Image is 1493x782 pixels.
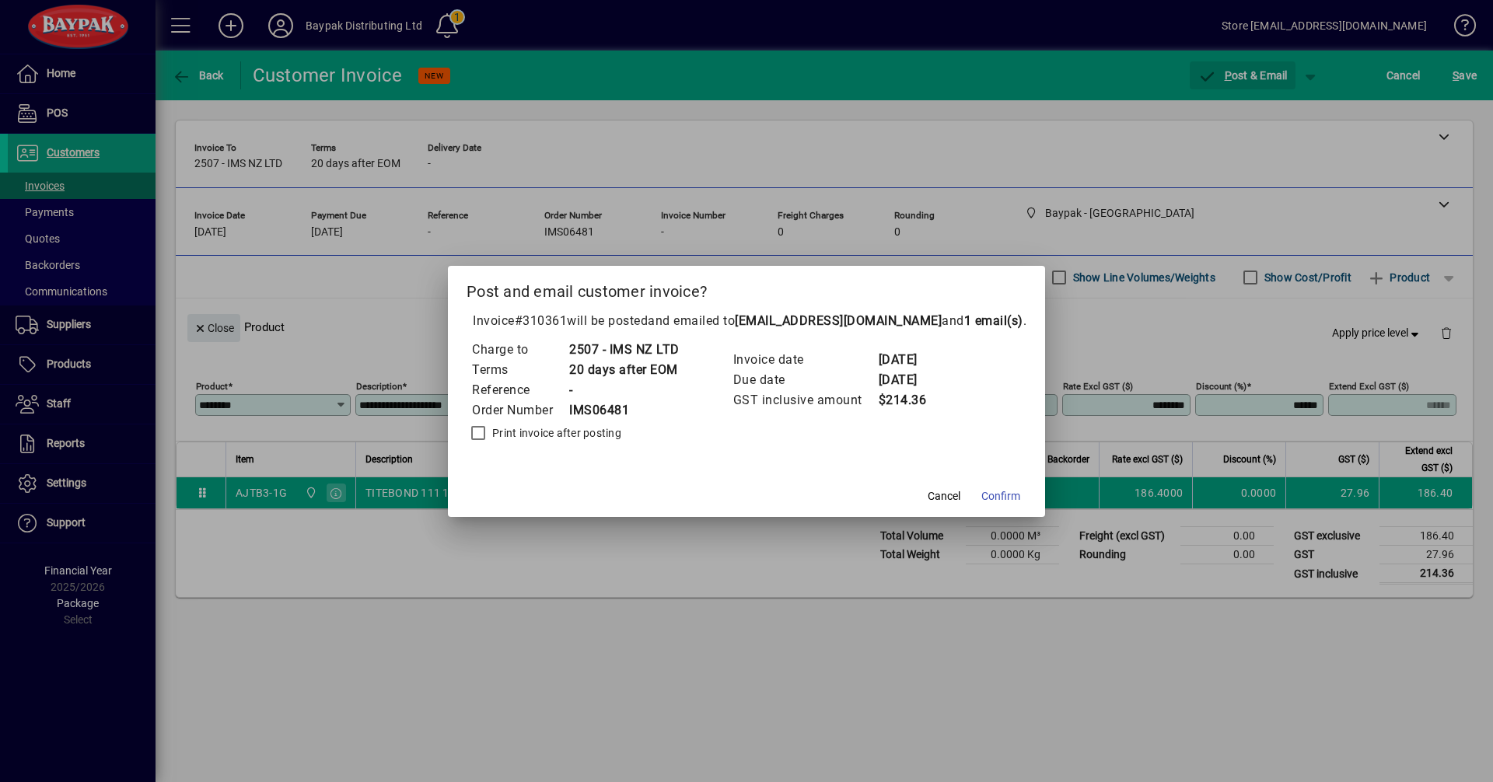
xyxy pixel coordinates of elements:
span: and [942,313,1023,328]
p: Invoice will be posted . [467,312,1026,330]
b: [EMAIL_ADDRESS][DOMAIN_NAME] [735,313,942,328]
td: Invoice date [733,350,878,370]
button: Cancel [919,483,969,511]
h2: Post and email customer invoice? [448,266,1045,311]
td: Reference [471,380,568,400]
b: 1 email(s) [964,313,1023,328]
span: Cancel [928,488,960,504]
td: Order Number [471,400,568,421]
td: [DATE] [878,370,940,390]
td: 20 days after EOM [568,360,680,380]
span: Confirm [981,488,1020,504]
button: Confirm [975,483,1026,511]
td: [DATE] [878,350,940,370]
span: and emailed to [648,313,1023,328]
td: Due date [733,370,878,390]
td: Charge to [471,340,568,360]
span: #310361 [515,313,568,328]
td: IMS06481 [568,400,680,421]
td: Terms [471,360,568,380]
td: GST inclusive amount [733,390,878,410]
td: - [568,380,680,400]
td: 2507 - IMS NZ LTD [568,340,680,360]
label: Print invoice after posting [489,425,621,441]
td: $214.36 [878,390,940,410]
